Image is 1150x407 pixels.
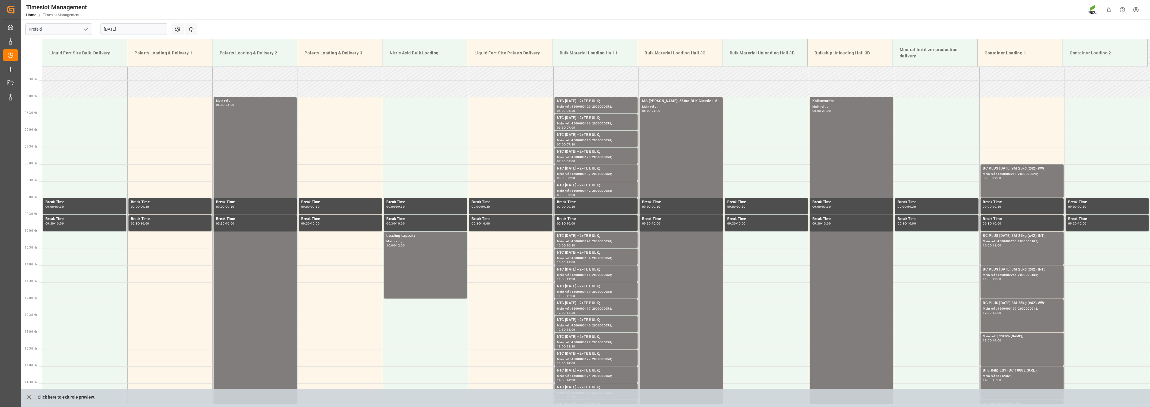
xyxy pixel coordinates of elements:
[471,199,550,205] div: Break Time
[131,199,209,205] div: Break Time
[481,222,490,225] div: 10:00
[557,283,635,289] div: NTC [DATE] +2+TE BULK;
[983,199,1061,205] div: Break Time
[557,205,566,208] div: 09:00
[737,222,746,225] div: 10:00
[225,205,226,208] div: -
[301,199,379,205] div: Break Time
[567,311,575,314] div: 12:30
[25,128,37,131] span: 07:00 Hr
[993,244,1001,247] div: 11:00
[1078,205,1087,208] div: 09:30
[396,222,405,225] div: 10:00
[567,126,575,129] div: 07:00
[567,194,575,196] div: 09:00
[991,205,992,208] div: -
[302,47,377,59] div: Paletts Loading & Delivery 3
[1078,222,1087,225] div: 10:00
[55,222,64,225] div: 10:00
[983,244,992,247] div: 10:00
[557,384,635,390] div: NTC [DATE] +2+TE BULK;
[1068,222,1077,225] div: 09:30
[983,374,1061,379] div: Main ref : 5742569,
[100,23,167,35] input: DD.MM.YYYY
[25,145,37,148] span: 07:30 Hr
[25,296,37,300] span: 12:00 Hr
[141,205,149,208] div: 09:30
[472,47,547,59] div: Liquid Fert Site Paletts Delivery
[225,103,226,106] div: -
[25,162,37,165] span: 08:00 Hr
[1077,222,1078,225] div: -
[982,47,1058,59] div: Container Loading 1
[311,222,320,225] div: 10:00
[396,205,405,208] div: 09:30
[226,205,234,208] div: 09:30
[47,47,122,59] div: Liquid Fert Site Bulk Delivery
[45,222,54,225] div: 09:30
[567,345,575,348] div: 13:30
[557,166,635,172] div: NTC [DATE] +2+TE BULK;
[983,334,1061,339] div: Main ref : [PERSON_NAME],
[26,13,36,17] a: Home
[387,47,462,59] div: Nitric Acid Bulk Loading
[565,194,566,196] div: -
[565,143,566,146] div: -
[737,205,746,208] div: 09:30
[557,121,635,126] div: Main ref : 4500000116, 2000000058;
[727,47,802,59] div: Bulk Material Unloading Hall 3B
[557,239,635,244] div: Main ref : 4500000141, 2000000058;
[557,244,566,247] div: 10:00
[565,379,566,381] div: -
[311,205,320,208] div: 09:30
[565,109,566,112] div: -
[131,222,140,225] div: 09:30
[652,205,660,208] div: 09:30
[386,222,395,225] div: 09:30
[557,115,635,121] div: NTC [DATE] +2+TE BULK;
[216,205,225,208] div: 09:00
[25,212,37,216] span: 09:30 Hr
[216,98,294,103] div: Main ref : ,
[1088,5,1098,15] img: Screenshot%202023-09-29%20at%2010.02.21.png_1712312052.png
[983,222,992,225] div: 09:30
[565,345,566,348] div: -
[301,205,310,208] div: 09:00
[25,94,37,98] span: 06:00 Hr
[567,177,575,179] div: 08:30
[983,300,1061,306] div: BC PLUS [DATE] 3M 25kg (x42) WW;
[557,357,635,362] div: Main ref : 4500000127, 2000000058;
[557,340,635,345] div: Main ref : 4500000128, 2000000058;
[821,222,822,225] div: -
[993,339,1001,342] div: 14:00
[642,222,651,225] div: 09:30
[983,205,992,208] div: 09:00
[557,155,635,160] div: Main ref : 4500000123, 2000000058;
[983,278,992,280] div: 11:00
[565,328,566,331] div: -
[557,188,635,194] div: Main ref : 4500000142, 2000000058;
[565,295,566,297] div: -
[557,172,635,177] div: Main ref : 4500000137, 2000000058;
[565,205,566,208] div: -
[898,205,906,208] div: 09:00
[983,306,1061,311] div: Main ref : 4500000159, 2000000018;
[226,222,234,225] div: 10:00
[991,379,992,381] div: -
[993,311,1001,314] div: 13:00
[131,205,140,208] div: 09:00
[557,250,635,256] div: NTC [DATE] +2+TE BULK;
[471,205,480,208] div: 09:00
[1077,205,1078,208] div: -
[25,246,37,249] span: 10:30 Hr
[557,104,635,109] div: Main ref : 4500000120, 2000000058;
[812,216,891,222] div: Break Time
[1068,205,1077,208] div: 09:00
[557,374,635,379] div: Main ref : 4500000124, 2000000058;
[991,311,992,314] div: -
[651,222,652,225] div: -
[386,244,395,247] div: 10:00
[557,143,566,146] div: 07:00
[557,261,566,264] div: 10:30
[565,160,566,163] div: -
